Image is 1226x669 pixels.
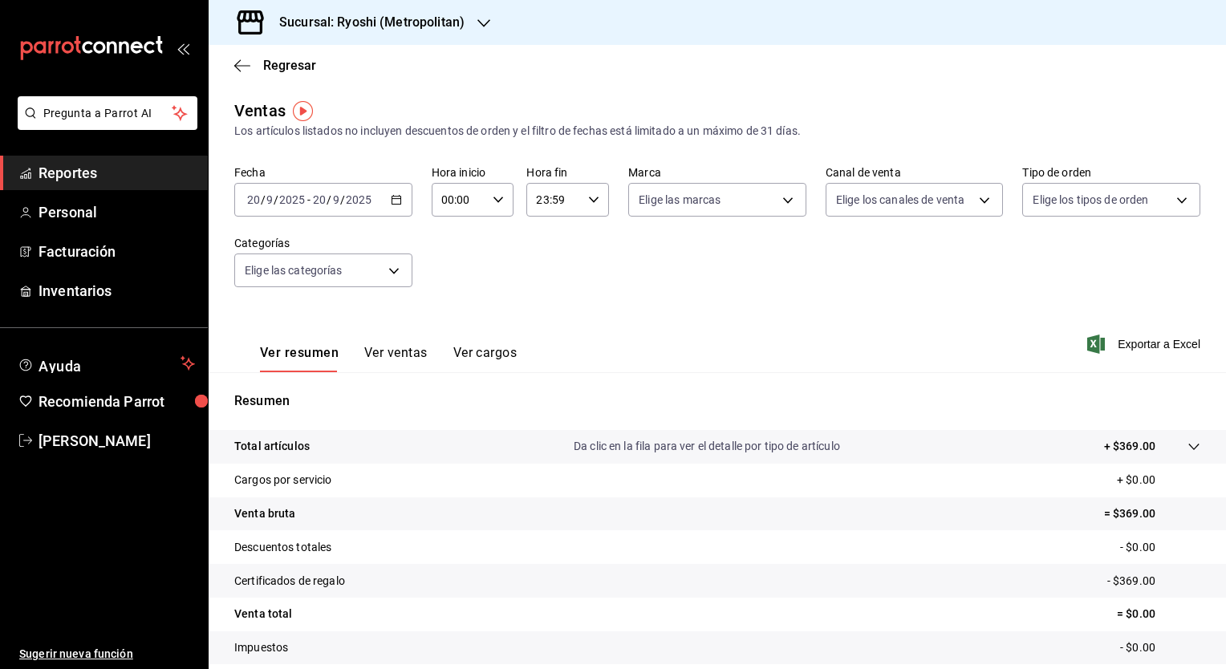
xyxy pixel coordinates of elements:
span: Pregunta a Parrot AI [43,105,173,122]
p: = $0.00 [1117,606,1200,622]
span: Elige las marcas [639,192,721,208]
span: Recomienda Parrot [39,391,195,412]
div: navigation tabs [260,345,517,372]
p: = $369.00 [1104,505,1200,522]
span: Sugerir nueva función [19,646,195,663]
span: Elige los canales de venta [836,192,964,208]
p: Impuestos [234,639,288,656]
button: Pregunta a Parrot AI [18,96,197,130]
span: Elige las categorías [245,262,343,278]
img: Tooltip marker [293,101,313,121]
button: open_drawer_menu [177,42,189,55]
label: Fecha [234,167,412,178]
a: Pregunta a Parrot AI [11,116,197,133]
label: Hora inicio [432,167,514,178]
h3: Sucursal: Ryoshi (Metropolitan) [266,13,465,32]
label: Hora fin [526,167,609,178]
span: [PERSON_NAME] [39,430,195,452]
input: -- [246,193,261,206]
span: / [340,193,345,206]
p: Cargos por servicio [234,472,332,489]
p: Venta bruta [234,505,295,522]
span: Facturación [39,241,195,262]
button: Regresar [234,58,316,73]
p: - $369.00 [1107,573,1200,590]
p: Da clic en la fila para ver el detalle por tipo de artículo [574,438,840,455]
button: Ver resumen [260,345,339,372]
p: Total artículos [234,438,310,455]
span: / [327,193,331,206]
input: -- [266,193,274,206]
span: Personal [39,201,195,223]
div: Los artículos listados no incluyen descuentos de orden y el filtro de fechas está limitado a un m... [234,123,1200,140]
button: Ver ventas [364,345,428,372]
input: -- [312,193,327,206]
span: / [274,193,278,206]
label: Tipo de orden [1022,167,1200,178]
p: - $0.00 [1120,539,1200,556]
label: Categorías [234,237,412,249]
p: + $0.00 [1117,472,1200,489]
button: Ver cargos [453,345,518,372]
p: Resumen [234,391,1200,411]
p: Venta total [234,606,292,622]
button: Exportar a Excel [1090,334,1200,354]
div: Ventas [234,99,286,123]
p: Descuentos totales [234,539,331,556]
span: Elige los tipos de orden [1033,192,1148,208]
span: Reportes [39,162,195,184]
input: ---- [345,193,372,206]
input: -- [332,193,340,206]
p: - $0.00 [1120,639,1200,656]
span: - [307,193,311,206]
span: Inventarios [39,280,195,302]
span: Ayuda [39,354,174,373]
p: Certificados de regalo [234,573,345,590]
span: Regresar [263,58,316,73]
p: + $369.00 [1104,438,1155,455]
input: ---- [278,193,306,206]
label: Canal de venta [826,167,1004,178]
label: Marca [628,167,806,178]
span: / [261,193,266,206]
